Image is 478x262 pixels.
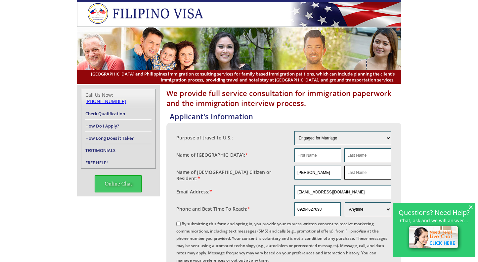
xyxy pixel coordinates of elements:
h1: We provide full service consultation for immigration paperwork and the immigration interview proc... [166,88,401,108]
label: Phone and Best Time To Reach: [176,206,250,212]
input: First Name [294,148,341,162]
label: Name of [GEOGRAPHIC_DATA]: [176,152,248,158]
input: By submitting this form and opting in, you provide your express written consent to receive market... [176,222,181,226]
span: [GEOGRAPHIC_DATA] and Philippines immigration consulting services for family based immigration pe... [84,71,395,83]
h2: Questions? Need Help? [396,210,472,215]
a: Check Qualification [85,111,125,117]
img: live-chat-icon.png [406,223,462,252]
input: Phone [294,202,341,216]
div: Call Us Now: [85,92,152,104]
h4: Applicant's Information [170,111,401,121]
a: TESTIMONIALS [85,147,115,153]
a: [PHONE_NUMBER] [85,98,126,104]
input: First Name [294,166,341,180]
a: How Do I Apply? [85,123,119,129]
select: Phone and Best Reach Time are required. [345,202,391,216]
a: FREE HELP! [85,160,108,166]
span: Online Chat [95,175,142,192]
p: Chat, ask and we will answer... [396,218,472,223]
label: Name of [DEMOGRAPHIC_DATA] Citizen or Resident: [176,169,288,182]
label: Purpose of travel to U.S.: [176,134,233,141]
span: × [468,204,473,210]
a: How Long Does it Take? [85,135,134,141]
input: Last Name [344,166,391,180]
label: Email Address: [176,188,212,195]
input: Email Address [294,185,391,199]
input: Last Name [344,148,391,162]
